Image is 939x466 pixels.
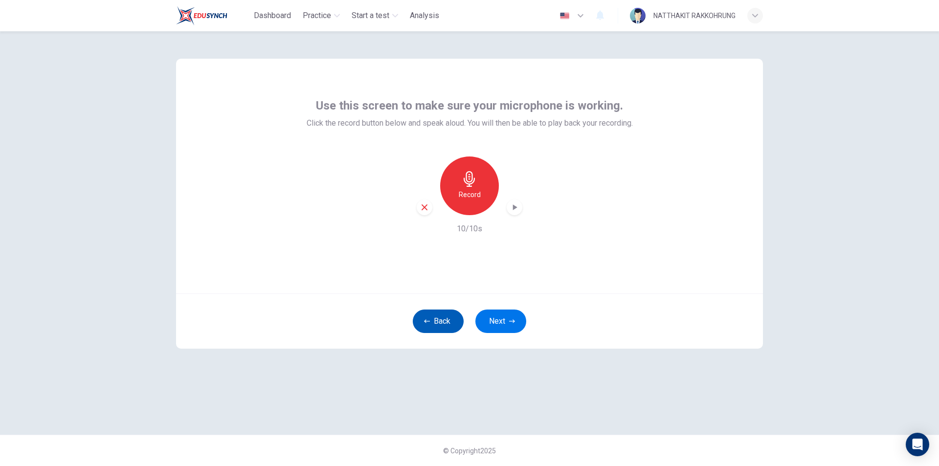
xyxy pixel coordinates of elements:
span: Practice [303,10,331,22]
button: Practice [299,7,344,24]
span: © Copyright 2025 [443,447,496,455]
span: Start a test [352,10,389,22]
a: Train Test logo [176,6,250,25]
button: Record [440,156,499,215]
img: Train Test logo [176,6,227,25]
button: Dashboard [250,7,295,24]
img: en [559,12,571,20]
h6: Record [459,189,481,200]
button: Next [475,310,526,333]
button: Back [413,310,464,333]
div: NATTHAKIT RAKKOHRUNG [653,10,736,22]
div: Open Intercom Messenger [906,433,929,456]
span: Dashboard [254,10,291,22]
button: Analysis [406,7,443,24]
span: Analysis [410,10,439,22]
span: Use this screen to make sure your microphone is working. [316,98,623,113]
button: Start a test [348,7,402,24]
h6: 10/10s [457,223,482,235]
span: Click the record button below and speak aloud. You will then be able to play back your recording. [307,117,633,129]
img: Profile picture [630,8,646,23]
